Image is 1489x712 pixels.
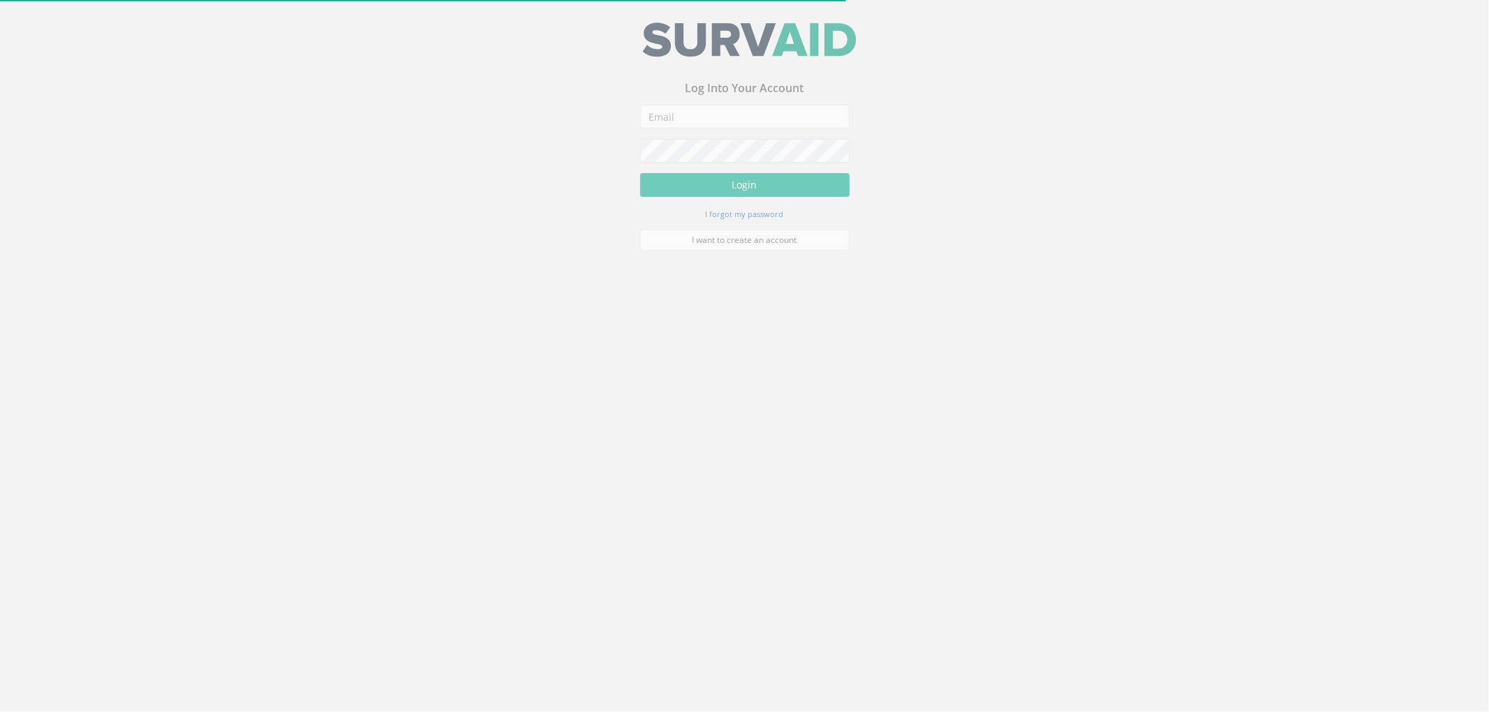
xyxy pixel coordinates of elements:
[640,179,850,202] button: Login
[706,214,784,225] small: I forgot my password
[640,235,850,256] a: I want to create an account
[640,88,850,101] h3: Log Into Your Account
[706,213,784,225] a: I forgot my password
[640,110,850,134] input: Email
